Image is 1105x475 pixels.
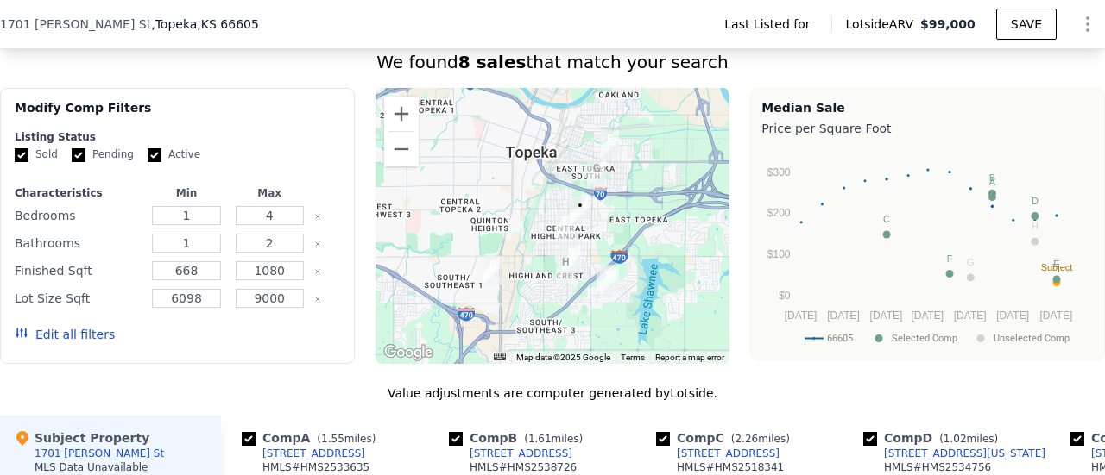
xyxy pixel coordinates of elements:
[528,433,552,445] span: 1.61
[827,333,853,344] text: 66605
[449,447,572,460] a: [STREET_ADDRESS]
[15,203,142,228] div: Bedrooms
[677,447,780,460] div: [STREET_ADDRESS]
[148,147,200,162] label: Active
[384,132,419,166] button: Zoom out
[767,166,791,178] text: $300
[384,97,419,131] button: Zoom in
[242,429,382,447] div: Comp A
[883,214,890,224] text: C
[35,447,164,460] div: 1701 [PERSON_NAME] St
[587,159,606,189] div: 1269 SE Republican Ave
[994,333,1070,344] text: Unselected Comp
[600,130,619,159] div: 553 SE Golden Ave
[724,16,817,33] span: Last Listed for
[996,9,1057,40] button: SAVE
[15,130,340,144] div: Listing Status
[863,447,1045,460] a: [STREET_ADDRESS][US_STATE]
[761,99,1094,116] div: Median Sale
[767,207,791,219] text: $200
[148,186,224,200] div: Min
[231,186,307,200] div: Max
[656,429,797,447] div: Comp C
[827,309,860,322] text: [DATE]
[314,296,321,303] button: Clear
[761,116,1094,141] div: Price per Square Foot
[516,353,610,362] span: Map data ©2025 Google
[1070,7,1105,41] button: Show Options
[932,433,1005,445] span: ( miles)
[989,172,995,183] text: B
[724,433,797,445] span: ( miles)
[15,326,115,343] button: Edit all filters
[1032,196,1039,206] text: D
[600,266,619,296] div: 3422 SE Golden Ave
[556,253,575,283] div: 3303 SE Indiana Ave
[314,213,321,220] button: Clear
[779,290,791,302] text: $0
[761,141,1089,356] svg: A chart.
[262,447,365,460] div: [STREET_ADDRESS]
[483,256,502,285] div: 3372 SW Kirklawn Ave
[920,17,976,31] span: $99,000
[517,433,590,445] span: ( miles)
[197,17,259,31] span: , KS 66605
[15,147,58,162] label: Sold
[884,460,991,474] div: HMLS # HMS2534756
[458,52,527,72] strong: 8 sales
[997,309,1030,322] text: [DATE]
[785,309,818,322] text: [DATE]
[470,447,572,460] div: [STREET_ADDRESS]
[15,286,142,310] div: Lot Size Sqft
[494,353,506,360] button: Keyboard shortcuts
[735,433,758,445] span: 2.26
[72,148,85,162] input: Pending
[148,148,161,162] input: Active
[380,341,437,364] img: Google
[310,433,382,445] span: ( miles)
[967,257,975,267] text: G
[262,460,369,474] div: HMLS # HMS2533635
[863,429,1005,447] div: Comp D
[470,460,577,474] div: HMLS # HMS2538726
[242,447,365,460] a: [STREET_ADDRESS]
[944,433,967,445] span: 1.02
[314,268,321,275] button: Clear
[314,241,321,247] button: Clear
[15,148,28,162] input: Sold
[571,197,590,226] div: 1701 SE Lott St
[1040,309,1073,322] text: [DATE]
[555,212,574,241] div: 2612 SE Kentucky Ave
[870,309,903,322] text: [DATE]
[677,460,784,474] div: HMLS # HMS2518341
[15,259,142,283] div: Finished Sqft
[884,447,1045,460] div: [STREET_ADDRESS][US_STATE]
[449,429,590,447] div: Comp B
[597,265,616,294] div: 2221 SE 34th Ter
[947,253,953,264] text: F
[562,244,581,273] div: 3127 SE Michigan Ave
[15,231,142,255] div: Bathrooms
[1054,259,1060,269] text: E
[656,447,780,460] a: [STREET_ADDRESS]
[14,429,149,447] div: Subject Property
[892,333,957,344] text: Selected Comp
[655,353,724,362] a: Report a map error
[35,460,148,474] div: MLS Data Unavailable
[1041,262,1073,272] text: Subject
[846,16,920,33] span: Lotside ARV
[912,309,944,322] text: [DATE]
[767,248,791,260] text: $100
[151,16,259,33] span: , Topeka
[954,309,987,322] text: [DATE]
[621,353,645,362] a: Terms (opens in new tab)
[321,433,344,445] span: 1.55
[15,99,340,130] div: Modify Comp Filters
[989,177,996,187] text: A
[72,147,134,162] label: Pending
[1032,221,1039,231] text: H
[15,186,142,200] div: Characteristics
[380,341,437,364] a: Open this area in Google Maps (opens a new window)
